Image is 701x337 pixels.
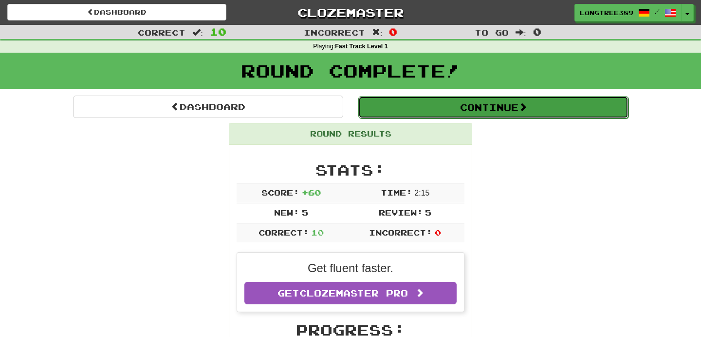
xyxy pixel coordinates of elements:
span: 5 [425,208,431,217]
h1: Round Complete! [3,61,698,80]
span: + 60 [302,188,321,197]
span: 5 [302,208,308,217]
span: LongTree389 [580,8,633,17]
p: Get fluent faster. [244,260,457,277]
span: : [516,28,526,37]
h2: Stats: [237,162,464,178]
a: Clozemaster [241,4,460,21]
strong: Fast Track Level 1 [335,43,388,50]
span: Score: [261,188,299,197]
div: Round Results [229,123,472,145]
button: Continue [358,96,628,119]
span: 10 [311,228,324,237]
span: Correct [138,27,185,37]
span: Time: [381,188,412,197]
span: Incorrect [304,27,365,37]
span: : [192,28,203,37]
span: Review: [379,208,423,217]
span: : [372,28,383,37]
span: / [655,8,660,15]
span: To go [475,27,509,37]
span: Correct: [258,228,309,237]
span: 10 [210,26,226,38]
a: GetClozemaster Pro [244,282,457,304]
span: 2 : 15 [414,189,429,197]
span: Clozemaster Pro [299,288,408,298]
span: New: [274,208,299,217]
span: 0 [533,26,541,38]
span: 0 [389,26,397,38]
span: Incorrect: [369,228,432,237]
a: Dashboard [7,4,226,20]
span: 0 [435,228,441,237]
a: Dashboard [73,96,343,118]
a: LongTree389 / [574,4,682,21]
